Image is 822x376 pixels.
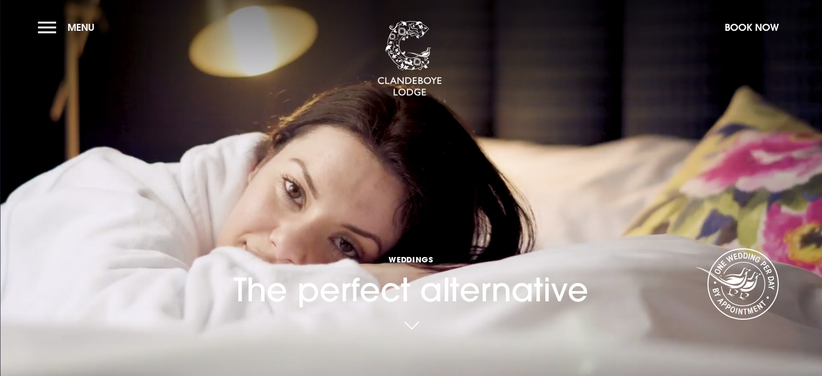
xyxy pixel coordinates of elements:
span: Menu [68,21,95,34]
h1: The perfect alternative [233,207,589,309]
span: Weddings [233,254,589,265]
button: Menu [38,16,100,39]
button: Book Now [719,16,784,39]
img: Clandeboye Lodge [377,21,442,97]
